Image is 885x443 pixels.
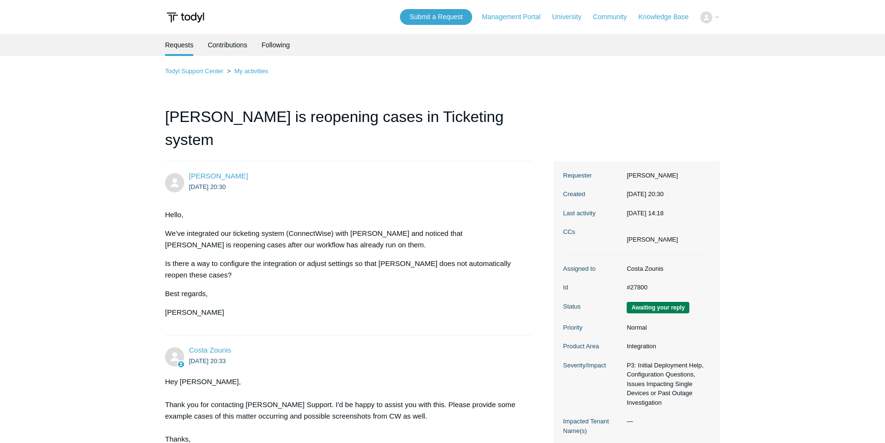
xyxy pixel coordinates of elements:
p: Hello, [165,209,522,221]
dt: Id [563,283,622,292]
dt: Priority [563,323,622,332]
a: Submit a Request [400,9,472,25]
dd: — [622,417,710,426]
img: Todyl Support Center Help Center home page [165,9,206,26]
a: Management Portal [482,12,550,22]
a: My activities [234,67,268,75]
li: Requests [165,34,193,56]
dt: Impacted Tenant Name(s) [563,417,622,435]
dd: Integration [622,342,710,351]
a: University [552,12,591,22]
time: 2025-08-29T20:30:24+00:00 [627,190,664,198]
time: 2025-08-29T20:30:24Z [189,183,226,190]
li: Todyl Support Center [165,67,225,75]
p: We’ve integrated our ticketing system (ConnectWise) with [PERSON_NAME] and noticed that [PERSON_N... [165,228,522,251]
dt: Severity/Impact [563,361,622,370]
dd: #27800 [622,283,710,292]
dd: P3: Initial Deployment Help, Configuration Questions, Issues Impacting Single Devices or Past Out... [622,361,710,408]
a: [PERSON_NAME] [189,172,248,180]
dt: Created [563,189,622,199]
p: [PERSON_NAME] [165,307,522,318]
dd: Costa Zounis [622,264,710,274]
li: My activities [225,67,268,75]
time: 2025-08-29T20:33:54Z [189,357,226,365]
dt: Requester [563,171,622,180]
dd: Normal [622,323,710,332]
span: Joshua Mitchell [189,172,248,180]
time: 2025-09-08T14:18:38+00:00 [627,210,664,217]
h1: [PERSON_NAME] is reopening cases in Ticketing system [165,105,531,161]
p: Best regards, [165,288,522,299]
dt: Product Area [563,342,622,351]
li: Eliezer Mendoza [627,235,678,244]
a: Todyl Support Center [165,67,223,75]
span: We are waiting for you to respond [627,302,689,313]
a: Costa Zounis [189,346,231,354]
a: Contributions [208,34,247,56]
p: Is there a way to configure the integration or adjust settings so that [PERSON_NAME] does not aut... [165,258,522,281]
dt: Assigned to [563,264,622,274]
dt: Last activity [563,209,622,218]
dt: Status [563,302,622,311]
dd: [PERSON_NAME] [622,171,710,180]
dt: CCs [563,227,622,237]
a: Following [262,34,290,56]
a: Knowledge Base [639,12,698,22]
a: Community [593,12,637,22]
